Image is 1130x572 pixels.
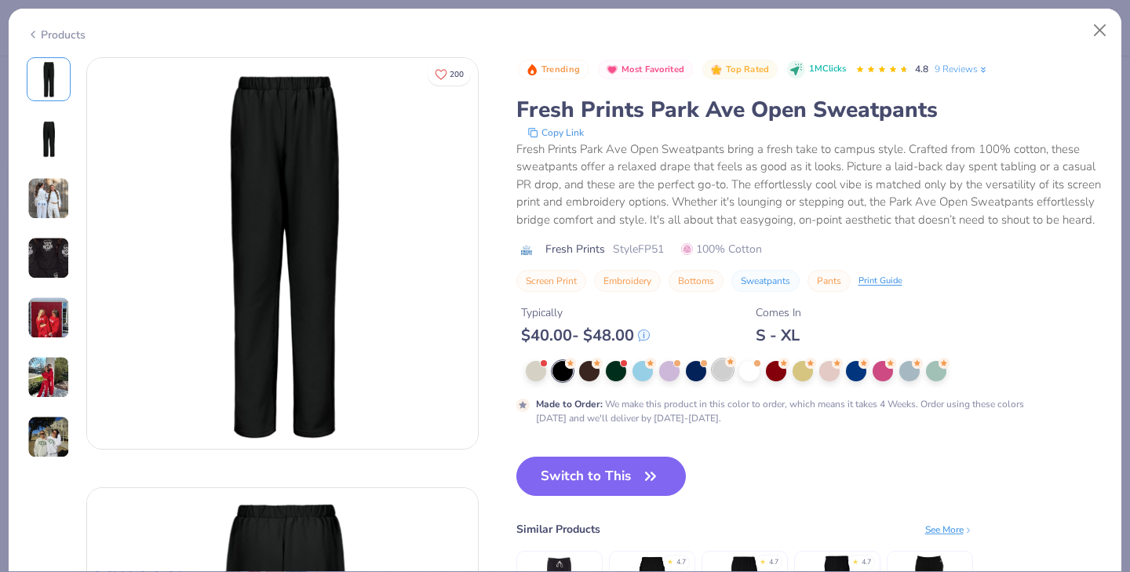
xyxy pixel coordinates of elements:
[27,237,70,279] img: User generated content
[925,523,973,537] div: See More
[526,64,538,76] img: Trending sort
[518,60,589,80] button: Badge Button
[598,60,693,80] button: Badge Button
[769,557,778,568] div: 4.7
[1085,16,1115,46] button: Close
[516,95,1104,125] div: Fresh Prints Park Ave Open Sweatpants
[594,270,661,292] button: Embroidery
[862,557,871,568] div: 4.7
[669,270,724,292] button: Bottoms
[807,270,851,292] button: Pants
[702,60,778,80] button: Badge Button
[726,65,770,74] span: Top Rated
[935,62,989,76] a: 9 Reviews
[516,521,600,537] div: Similar Products
[858,275,902,288] div: Print Guide
[731,270,800,292] button: Sweatpants
[27,297,70,339] img: User generated content
[516,244,538,257] img: brand logo
[756,304,801,321] div: Comes In
[523,125,589,140] button: copy to clipboard
[541,65,580,74] span: Trending
[756,326,801,345] div: S - XL
[852,557,858,563] div: ★
[760,557,766,563] div: ★
[915,63,928,75] span: 4.8
[521,326,650,345] div: $ 40.00 - $ 48.00
[30,60,67,98] img: Front
[536,397,1033,425] div: We make this product in this color to order, which means it takes 4 Weeks. Order using these colo...
[27,177,70,220] img: User generated content
[516,270,586,292] button: Screen Print
[710,64,723,76] img: Top Rated sort
[450,71,464,78] span: 200
[27,416,70,458] img: User generated content
[809,63,846,76] span: 1M Clicks
[855,57,909,82] div: 4.8 Stars
[516,457,687,496] button: Switch to This
[428,63,471,86] button: Like
[27,356,70,399] img: User generated content
[667,557,673,563] div: ★
[27,27,86,43] div: Products
[613,241,664,257] span: Style FP51
[621,65,684,74] span: Most Favorited
[676,557,686,568] div: 4.7
[521,304,650,321] div: Typically
[30,120,67,158] img: Back
[681,241,762,257] span: 100% Cotton
[545,241,605,257] span: Fresh Prints
[87,58,478,449] img: Front
[606,64,618,76] img: Most Favorited sort
[536,398,603,410] strong: Made to Order :
[516,140,1104,229] div: Fresh Prints Park Ave Open Sweatpants bring a fresh take to campus style. Crafted from 100% cotto...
